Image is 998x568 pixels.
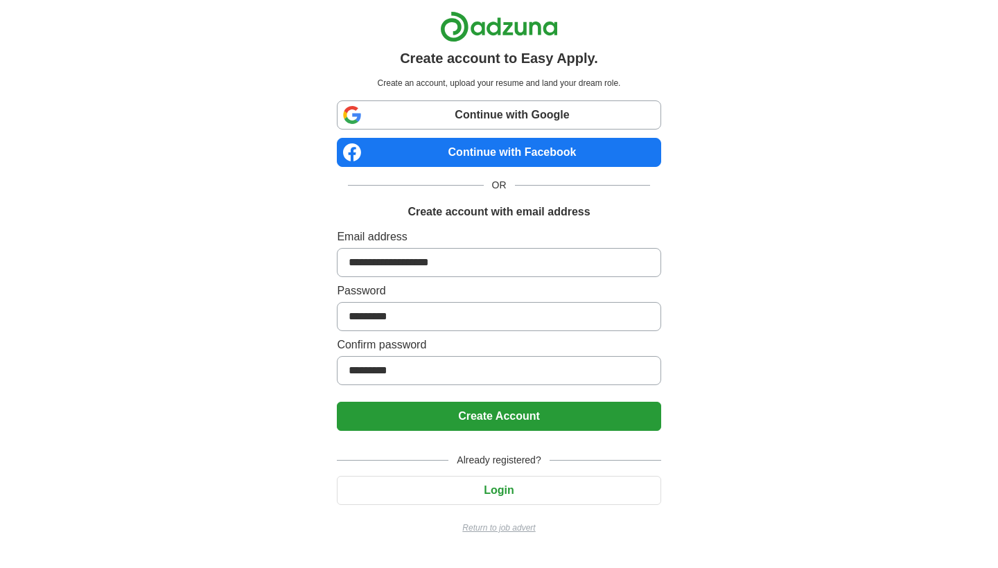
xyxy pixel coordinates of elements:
[337,476,660,505] button: Login
[337,138,660,167] a: Continue with Facebook
[337,484,660,496] a: Login
[337,337,660,353] label: Confirm password
[448,453,549,468] span: Already registered?
[337,402,660,431] button: Create Account
[484,178,515,193] span: OR
[337,100,660,130] a: Continue with Google
[408,204,590,220] h1: Create account with email address
[337,522,660,534] a: Return to job advert
[340,77,658,89] p: Create an account, upload your resume and land your dream role.
[400,48,598,69] h1: Create account to Easy Apply.
[337,229,660,245] label: Email address
[337,283,660,299] label: Password
[440,11,558,42] img: Adzuna logo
